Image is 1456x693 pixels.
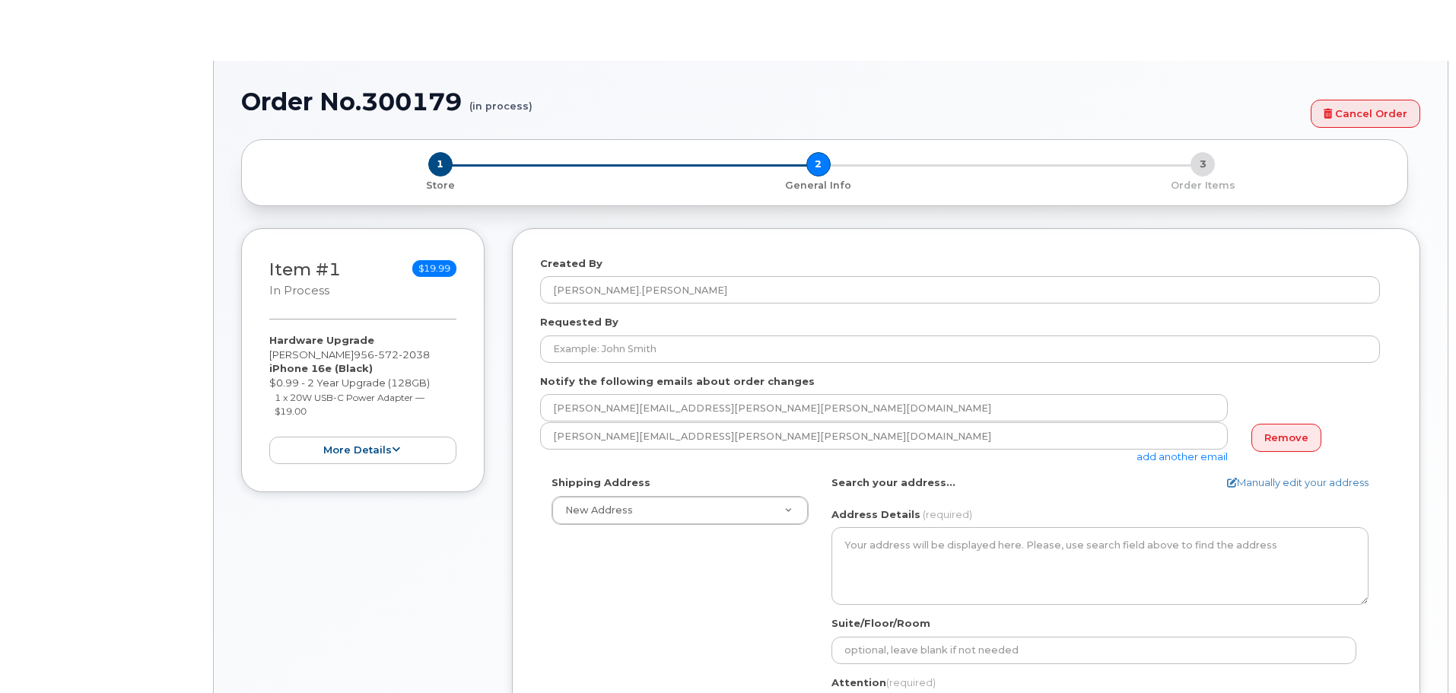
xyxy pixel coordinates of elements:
[428,152,453,176] span: 1
[831,616,930,631] label: Suite/Floor/Room
[254,176,626,192] a: 1 Store
[1227,475,1369,490] a: Manually edit your address
[1251,424,1321,452] a: Remove
[540,335,1380,363] input: Example: John Smith
[540,374,815,389] label: Notify the following emails about order changes
[241,88,1303,115] h1: Order No.300179
[412,260,456,277] span: $19.99
[831,475,955,490] label: Search your address...
[540,422,1228,450] input: Example: john@appleseed.com
[260,179,620,192] p: Store
[540,256,602,271] label: Created By
[923,508,972,520] span: (required)
[269,284,329,297] small: in process
[269,260,341,299] h3: Item #1
[374,348,399,361] span: 572
[269,334,374,346] strong: Hardware Upgrade
[269,362,373,374] strong: iPhone 16e (Black)
[552,475,650,490] label: Shipping Address
[1311,100,1420,128] a: Cancel Order
[469,88,532,112] small: (in process)
[831,637,1356,664] input: optional, leave blank if not needed
[831,676,936,690] label: Attention
[540,315,618,329] label: Requested By
[540,394,1228,421] input: Example: john@appleseed.com
[399,348,430,361] span: 2038
[552,497,808,524] a: New Address
[269,437,456,465] button: more details
[354,348,430,361] span: 956
[565,504,633,516] span: New Address
[269,333,456,464] div: [PERSON_NAME] $0.99 - 2 Year Upgrade (128GB)
[275,392,424,418] small: 1 x 20W USB-C Power Adapter — $19.00
[831,507,920,522] label: Address Details
[1137,450,1228,463] a: add another email
[886,676,936,688] span: (required)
